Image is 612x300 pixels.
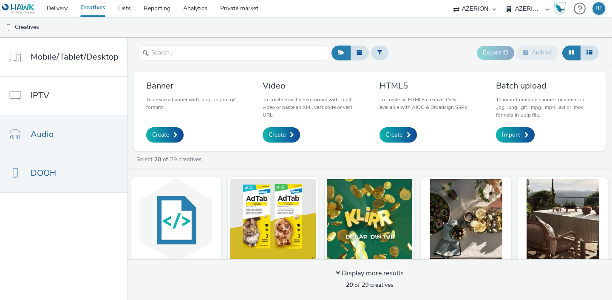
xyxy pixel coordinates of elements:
h3: HTML5 [380,80,476,91]
h3: Video [263,80,360,91]
img: Elanco DOOH SE visual [230,179,315,262]
p: To create an HTML5 creative. Only available with AIOO & Broadsign SSPs [380,96,476,111]
div: BF [595,2,603,15]
div: Display more results [336,269,404,278]
img: Granit DE - Berlin (Rosenthaler) - Uteliv - Maj 2024 visual [520,179,606,262]
img: Granit DE - Berlin (Rosenthaler) - DUKA fest - Maj 2024 visual [423,179,509,262]
img: Hawk Academy [553,2,566,15]
strong: 20 [154,155,161,163]
button: Table [580,46,599,60]
span: DOOH [31,167,56,179]
span: Import [502,131,520,139]
p: To create a vast video format with .mp4 video or paste an XML vast code or vast URL. [263,96,360,119]
img: undefined Logo [2,3,35,14]
a: Create [146,127,184,143]
p: To create a banner with .png, .jpg or .gif formats. [146,96,243,111]
strong: 20 [346,281,353,289]
p: To import multiple banners or videos in .jpg, .png, .gif, .mpg, .mp4, .avi or .mov formats in a z... [496,96,593,119]
img: BMO HTML5 Test visual [133,179,219,262]
span: IPTV [31,89,49,102]
input: Search... [138,46,329,60]
span: Create [152,131,169,139]
span: Create [385,131,402,139]
span: Audio [31,128,54,140]
a: Create [380,127,417,143]
button: Export ID [477,46,514,60]
h3: Batch upload [496,80,593,91]
a: Import [496,127,535,143]
img: dooh [4,23,13,32]
a: Create [263,127,300,143]
h3: Banner [146,80,243,91]
button: Archive [516,46,558,60]
span: Mobile/Tablet/Desktop [31,51,119,63]
button: Grid [562,46,581,60]
a: Select of 29 creatives [136,155,205,163]
span: Create [269,131,286,139]
a: Hawk Academy [553,2,569,15]
span: of 29 creatives [346,281,394,289]
img: Klirr Casino Malmö Maj visual [327,179,412,262]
